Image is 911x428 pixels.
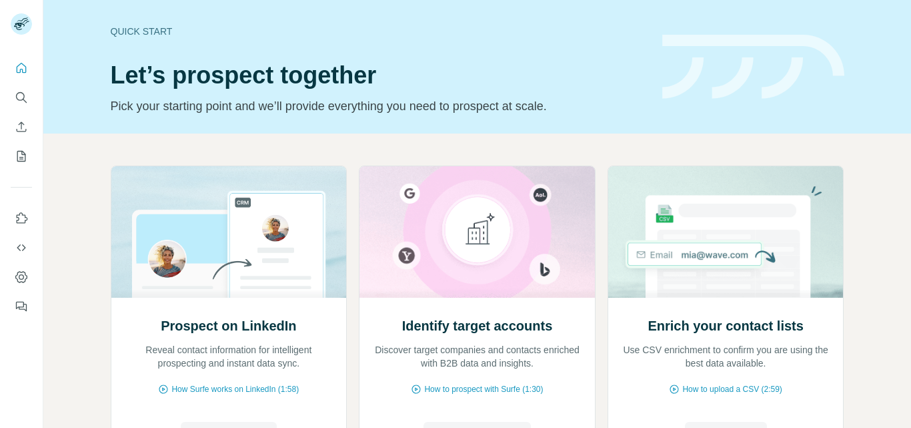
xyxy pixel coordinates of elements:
[11,144,32,168] button: My lists
[161,316,296,335] h2: Prospect on LinkedIn
[111,62,646,89] h1: Let’s prospect together
[11,294,32,318] button: Feedback
[402,316,553,335] h2: Identify target accounts
[662,35,844,99] img: banner
[11,265,32,289] button: Dashboard
[111,97,646,116] p: Pick your starting point and we’ll provide everything you need to prospect at scale.
[359,166,596,298] img: Identify target accounts
[11,115,32,139] button: Enrich CSV
[622,343,830,370] p: Use CSV enrichment to confirm you are using the best data available.
[373,343,582,370] p: Discover target companies and contacts enriched with B2B data and insights.
[111,166,347,298] img: Prospect on LinkedIn
[11,85,32,110] button: Search
[11,236,32,260] button: Use Surfe API
[111,25,646,38] div: Quick start
[171,383,299,395] span: How Surfe works on LinkedIn (1:58)
[682,383,782,395] span: How to upload a CSV (2:59)
[608,166,844,298] img: Enrich your contact lists
[648,316,803,335] h2: Enrich your contact lists
[424,383,543,395] span: How to prospect with Surfe (1:30)
[11,206,32,230] button: Use Surfe on LinkedIn
[125,343,333,370] p: Reveal contact information for intelligent prospecting and instant data sync.
[11,56,32,80] button: Quick start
